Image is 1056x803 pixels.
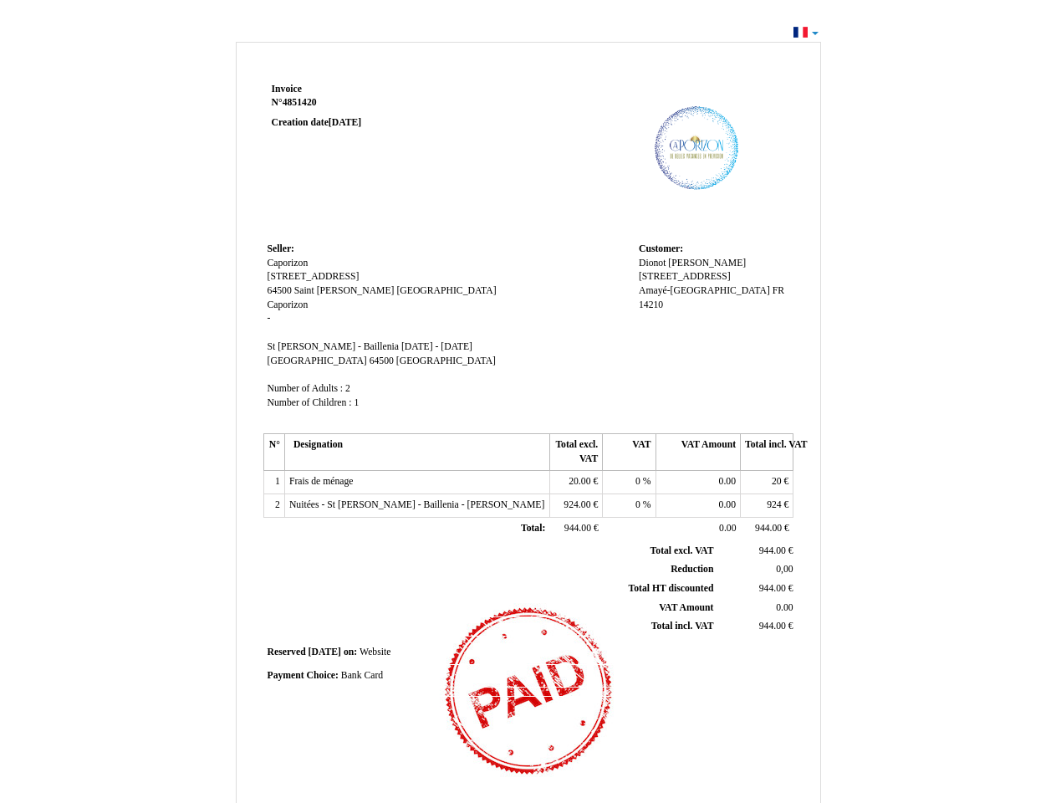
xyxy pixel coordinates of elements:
span: Caporizon [268,258,309,269]
th: Total excl. VAT [549,434,602,471]
span: Nuitées - St [PERSON_NAME] - Baillenia - [PERSON_NAME] [289,499,544,510]
span: 0.00 [719,476,736,487]
td: 1 [263,471,284,494]
span: on: [344,647,357,657]
span: [GEOGRAPHIC_DATA] [396,285,496,296]
span: 0.00 [719,499,736,510]
td: % [603,471,656,494]
span: 944.00 [755,523,782,534]
span: 64500 [268,285,292,296]
span: 924 [767,499,782,510]
span: VAT Amount [659,602,713,613]
th: Designation [284,434,549,471]
td: € [549,471,602,494]
span: [STREET_ADDRESS] [268,271,360,282]
td: € [741,471,793,494]
td: % [603,494,656,518]
span: 20 [772,476,782,487]
strong: N° [272,96,472,110]
img: logo [604,83,789,208]
span: [PERSON_NAME] [668,258,746,269]
td: € [717,579,796,598]
span: Seller: [268,243,294,254]
span: Amayé-[GEOGRAPHIC_DATA] [639,285,770,296]
th: N° [263,434,284,471]
td: € [549,517,602,540]
span: 944.00 [564,523,591,534]
th: VAT Amount [656,434,740,471]
td: € [741,517,793,540]
span: [DATE] - [DATE] [401,341,472,352]
span: 2 [345,383,350,394]
span: 0 [635,499,640,510]
span: - [268,313,271,324]
span: 0.00 [719,523,736,534]
span: [GEOGRAPHIC_DATA] [268,355,367,366]
span: 14210 [639,299,663,310]
span: Payment Choice: [268,670,339,681]
span: Total incl. VAT [651,621,714,632]
span: Total excl. VAT [650,545,714,556]
span: Total: [521,523,545,534]
th: VAT [603,434,656,471]
span: Number of Children : [268,397,352,408]
span: Dionot [639,258,666,269]
span: 944.00 [759,545,786,556]
span: Invoice [272,84,302,95]
th: Total incl. VAT [741,434,793,471]
span: 924.00 [564,499,590,510]
strong: Creation date [272,117,362,128]
span: 944.00 [759,583,786,594]
span: Customer: [639,243,683,254]
span: Bank Card [341,670,383,681]
td: 2 [263,494,284,518]
span: 0.00 [776,602,793,613]
span: [GEOGRAPHIC_DATA] [396,355,496,366]
span: Website [360,647,390,657]
td: € [549,494,602,518]
td: € [741,494,793,518]
span: 0 [635,476,640,487]
span: 4851420 [283,97,317,108]
span: [DATE] [309,647,341,657]
td: € [717,542,796,560]
span: 20.00 [569,476,590,487]
span: Total HT discounted [628,583,713,594]
span: 944.00 [759,621,786,632]
span: Caporizon [268,299,309,310]
span: [STREET_ADDRESS] [639,271,731,282]
span: FR [773,285,784,296]
span: 64500 [370,355,394,366]
span: Reduction [671,564,713,575]
span: 0,00 [776,564,793,575]
span: [DATE] [329,117,361,128]
td: € [717,617,796,637]
span: Saint [PERSON_NAME] [294,285,395,296]
span: Reserved [268,647,306,657]
span: Frais de ménage [289,476,354,487]
span: 1 [354,397,359,408]
span: Number of Adults : [268,383,344,394]
span: St [PERSON_NAME] - Baillenia [268,341,399,352]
